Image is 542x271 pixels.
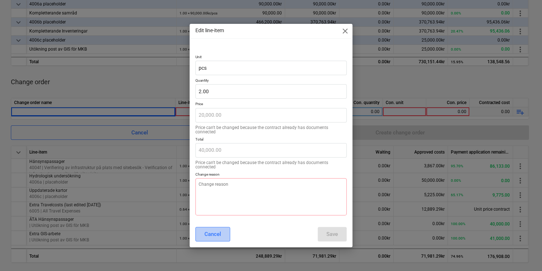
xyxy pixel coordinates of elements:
div: Cancel [204,229,221,239]
button: Cancel [195,227,230,241]
p: Total [195,137,347,143]
p: Edit line-item [195,27,224,34]
div: Chatt-widget [506,236,542,271]
iframe: Chat Widget [506,236,542,271]
p: Change reason [195,172,347,178]
p: Price [195,102,347,108]
p: Quantity [195,78,347,84]
input: Price [195,108,347,122]
input: Unit [195,61,347,75]
p: Price can't be changed because the contract already has documents connected [195,125,347,134]
input: Quantity [195,84,347,99]
p: Price can't be changed because the contract already has documents connected [195,160,347,169]
p: Unit [195,55,347,61]
input: Total [195,143,347,158]
span: close [341,27,350,35]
